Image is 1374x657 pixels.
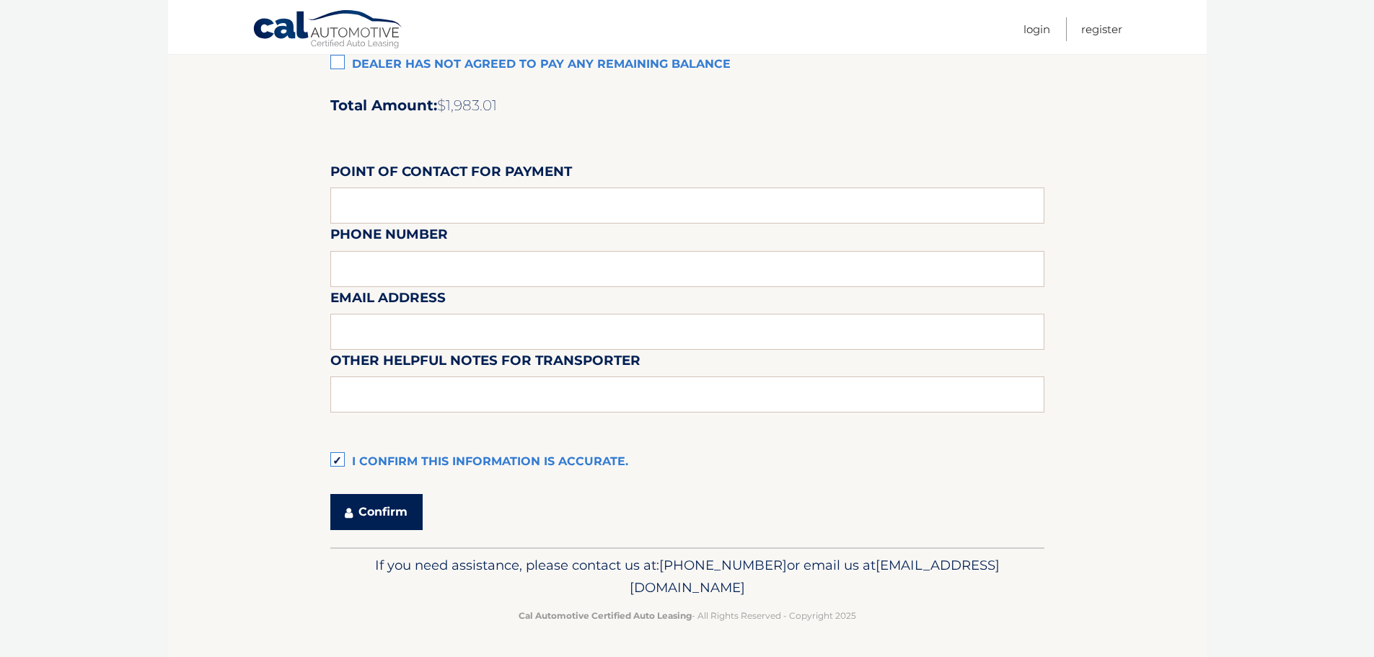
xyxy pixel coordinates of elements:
[1081,17,1122,41] a: Register
[330,494,423,530] button: Confirm
[330,50,1044,79] label: Dealer has not agreed to pay any remaining balance
[1023,17,1050,41] a: Login
[330,350,640,376] label: Other helpful notes for transporter
[252,9,404,51] a: Cal Automotive
[330,161,572,188] label: Point of Contact for Payment
[330,97,1044,115] h2: Total Amount:
[437,97,497,114] span: $1,983.01
[340,608,1035,623] p: - All Rights Reserved - Copyright 2025
[659,557,787,573] span: [PHONE_NUMBER]
[330,287,446,314] label: Email Address
[519,610,692,621] strong: Cal Automotive Certified Auto Leasing
[330,448,1044,477] label: I confirm this information is accurate.
[340,554,1035,600] p: If you need assistance, please contact us at: or email us at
